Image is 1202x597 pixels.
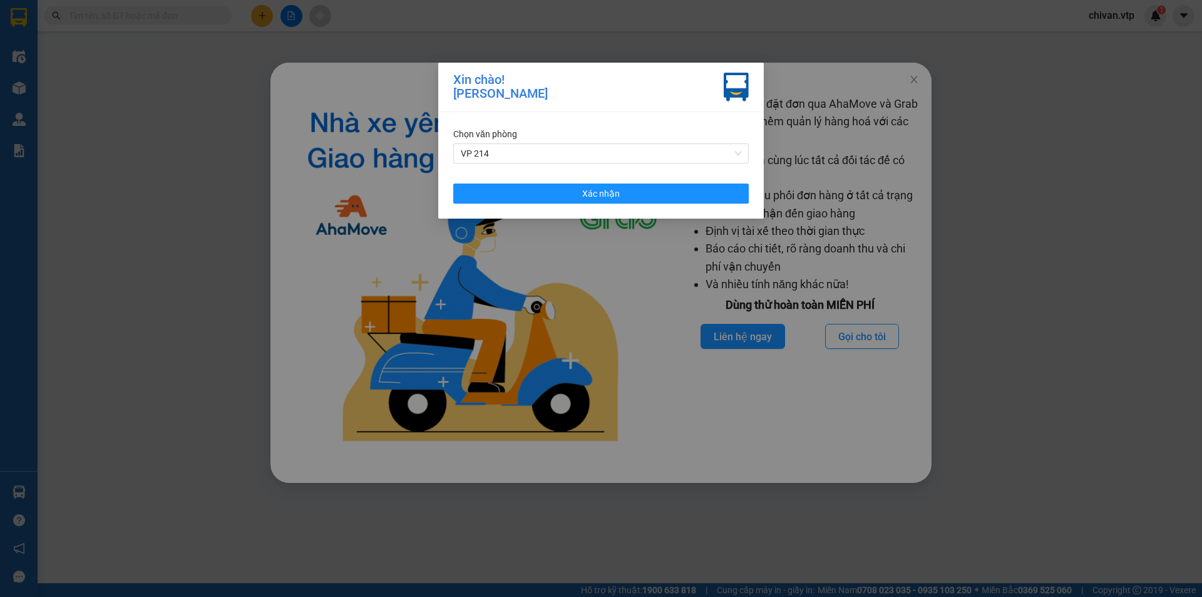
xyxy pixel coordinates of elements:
span: VP 214 [461,144,741,163]
div: Chọn văn phòng [453,127,749,141]
button: Xác nhận [453,184,749,204]
img: vxr-icon [724,73,749,101]
div: Xin chào! [PERSON_NAME] [453,73,548,101]
span: Xác nhận [582,187,620,200]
